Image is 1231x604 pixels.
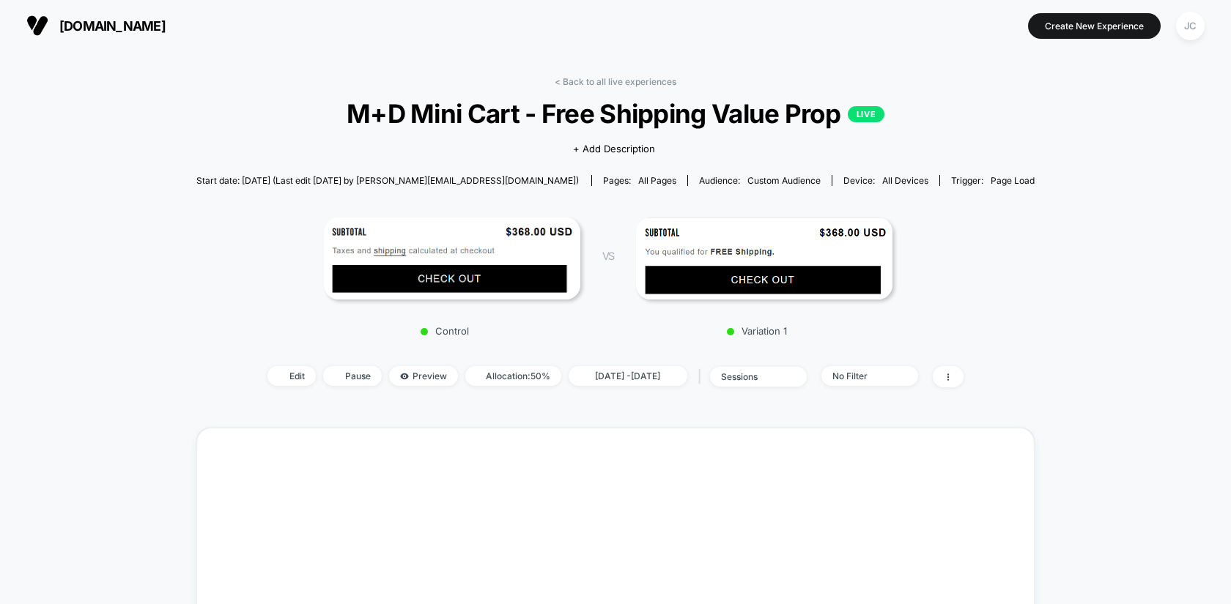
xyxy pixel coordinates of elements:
p: Variation 1 [629,325,885,337]
img: Visually logo [26,15,48,37]
span: Page Load [991,175,1035,186]
div: Pages: [603,175,676,186]
span: [DATE] - [DATE] [569,366,687,386]
span: Start date: [DATE] (Last edit [DATE] by [PERSON_NAME][EMAIL_ADDRESS][DOMAIN_NAME]) [196,175,579,186]
span: | [695,366,710,387]
span: VS [602,250,614,262]
span: Device: [832,175,939,186]
span: Allocation: 50% [465,366,561,386]
span: Pause [323,366,382,386]
img: Control main [324,217,580,300]
button: Create New Experience [1028,13,1161,39]
p: Control [317,325,573,337]
p: LIVE [848,106,884,122]
div: sessions [721,371,780,382]
span: [DOMAIN_NAME] [59,18,166,34]
div: JC [1176,12,1205,40]
div: No Filter [832,370,891,381]
span: all pages [638,175,676,186]
span: Edit [267,366,316,386]
div: Trigger: [951,175,1035,186]
span: all devices [882,175,928,186]
button: JC [1172,11,1209,41]
div: Audience: [699,175,821,186]
span: M+D Mini Cart - Free Shipping Value Prop [238,98,993,129]
span: Preview [389,366,458,386]
span: Custom Audience [747,175,821,186]
button: [DOMAIN_NAME] [22,14,170,37]
a: < Back to all live experiences [555,76,676,87]
img: Variation 1 main [636,217,892,299]
span: + Add Description [573,142,655,157]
